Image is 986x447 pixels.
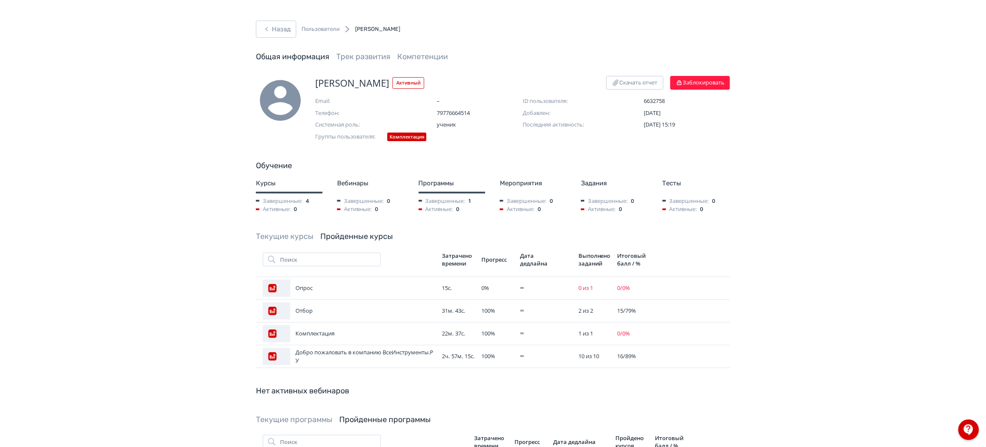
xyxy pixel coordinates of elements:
span: Активные: [256,205,290,214]
button: Заблокировать [670,76,730,90]
a: Общая информация [256,52,329,61]
span: 2 из 2 [578,307,593,314]
div: Опрос [263,280,435,297]
div: ∞ [520,329,572,338]
span: ученик [437,121,523,129]
span: 0 [619,205,622,214]
span: 0 из 1 [578,284,593,292]
span: Завершенные: [419,197,465,205]
div: Выполнено заданий [578,252,611,267]
span: 79776664514 [437,109,523,118]
span: 0 / 0 % [618,329,630,337]
div: Курсы [256,178,323,188]
span: 0 [375,205,378,214]
span: 15с. [442,284,452,292]
span: Активные: [337,205,371,214]
div: Затрачено времени [442,252,475,267]
span: Активный [393,77,424,89]
span: Системная роль: [315,121,401,129]
span: Завершенные: [337,197,383,205]
span: Email: [315,97,401,106]
a: Пользователи [301,25,340,33]
span: [DATE] 15:19 [644,121,676,128]
div: Отбор [263,302,435,320]
span: 37с. [455,329,465,337]
div: Итоговый балл / % [618,252,649,267]
div: Комплектация [263,325,435,342]
div: Нет активных вебинаров [256,385,730,397]
span: 100 % [481,329,495,337]
div: Прогресс [481,256,513,263]
span: [PERSON_NAME] [315,76,389,90]
button: Назад [256,21,296,38]
span: Активные: [581,205,615,214]
span: 0 [550,197,553,205]
span: Завершенные: [500,197,546,205]
span: 0 [700,205,703,214]
div: ∞ [520,284,572,293]
div: Обучение [256,160,730,172]
button: Скачать отчет [606,76,663,90]
div: Мероприятия [500,178,567,188]
div: Комплектация [387,133,426,142]
span: 22м. [442,329,453,337]
span: 0 [538,205,541,214]
a: Компетенции [397,52,448,61]
span: 57м. [451,352,463,360]
span: Активные: [500,205,534,214]
span: Последняя активность: [523,121,609,129]
a: Трек развития [336,52,390,61]
span: 2ч. [442,352,450,360]
span: 31м. [442,307,453,314]
span: Телефон: [315,109,401,118]
div: Программы [419,178,486,188]
span: Завершенные: [581,197,627,205]
span: 0 [712,197,715,205]
div: ∞ [520,352,572,361]
span: 15с. [465,352,475,360]
div: Прогресс [515,438,547,446]
div: Задания [581,178,648,188]
span: Активные: [663,205,697,214]
span: 0 / 0 % [618,284,630,292]
a: Пройденные программы [339,415,431,424]
div: ∞ [520,307,572,315]
span: [DATE] [644,109,661,117]
span: 15 / 79 % [618,307,636,314]
span: 10 из 10 [578,352,599,360]
a: Текущие курсы [256,232,313,241]
div: Дата дедлайна [520,252,550,267]
span: ID пользователя: [523,97,609,106]
span: Группы пользователя: [315,133,384,143]
span: 1 [469,197,472,205]
span: Добавлен: [523,109,609,118]
span: 100 % [481,352,495,360]
span: 43с. [455,307,465,314]
span: Завершенные: [663,197,709,205]
span: 16 / 89 % [618,352,636,360]
div: Тесты [663,178,730,188]
span: 1 из 1 [578,329,593,337]
span: 0 % [481,284,489,292]
span: 4 [306,197,309,205]
span: Активные: [419,205,453,214]
span: [PERSON_NAME] [355,26,400,32]
span: 6632758 [644,97,730,106]
span: 0 [631,197,634,205]
span: 0 [294,205,297,214]
a: Текущие программы [256,415,332,424]
span: 0 [387,197,390,205]
div: Добро пожаловать в компанию ВсеИнструменты.РУ [263,348,435,365]
span: – [437,97,523,106]
div: Дата дедлайна [554,438,609,446]
span: Завершенные: [256,197,302,205]
a: Пройденные курсы [320,232,393,241]
div: Вебинары [337,178,405,188]
span: 0 [456,205,460,214]
span: 100 % [481,307,495,314]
